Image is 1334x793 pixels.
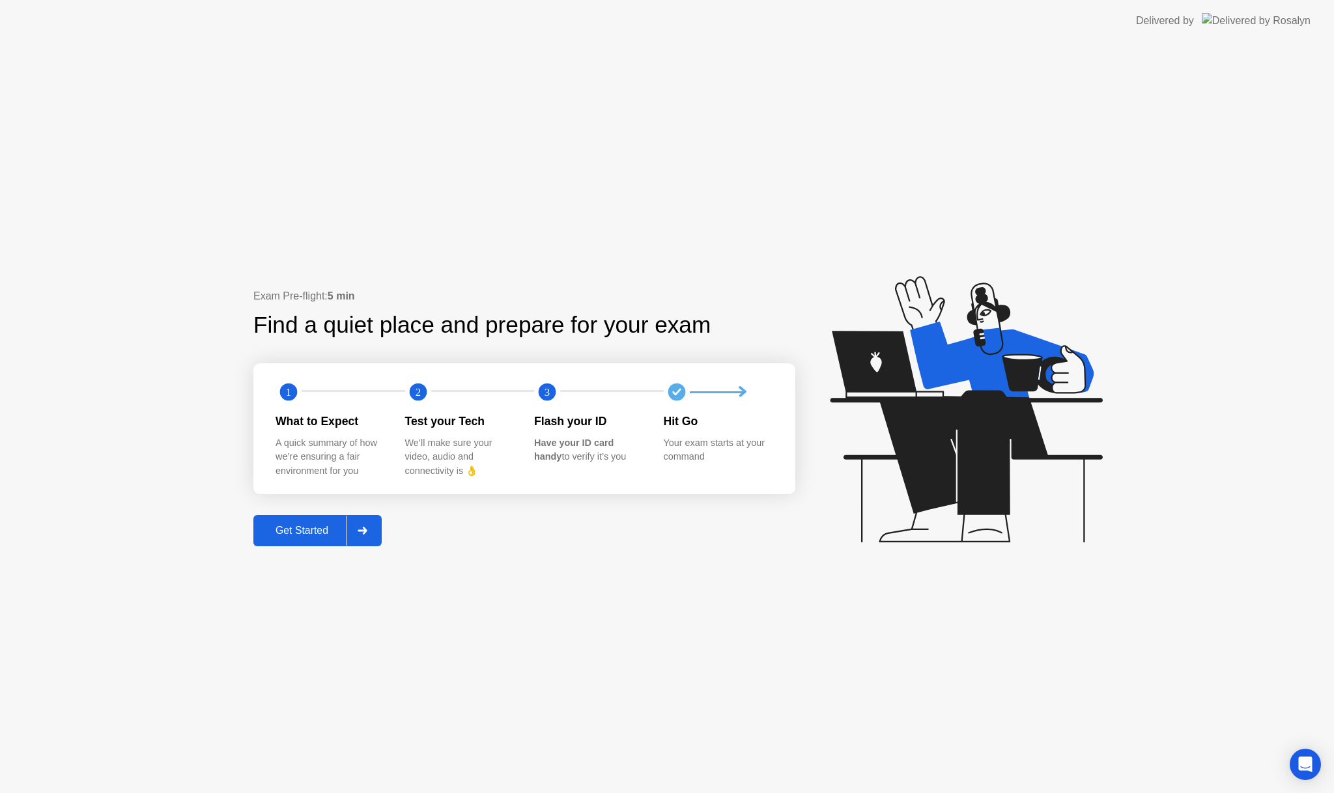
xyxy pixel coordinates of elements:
[534,413,643,430] div: Flash your ID
[405,436,514,479] div: We’ll make sure your video, audio and connectivity is 👌
[257,525,347,536] div: Get Started
[276,436,384,479] div: A quick summary of how we’re ensuring a fair environment for you
[253,308,713,342] div: Find a quiet place and prepare for your exam
[534,436,643,464] div: to verify it’s you
[253,515,382,546] button: Get Started
[664,413,773,430] div: Hit Go
[664,436,773,464] div: Your exam starts at your command
[276,413,384,430] div: What to Expect
[534,438,614,462] b: Have your ID card handy
[415,386,420,398] text: 2
[1202,13,1311,28] img: Delivered by Rosalyn
[286,386,291,398] text: 1
[545,386,550,398] text: 3
[405,413,514,430] div: Test your Tech
[1290,749,1321,780] div: Open Intercom Messenger
[253,288,795,304] div: Exam Pre-flight:
[1136,13,1194,29] div: Delivered by
[328,290,355,301] b: 5 min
